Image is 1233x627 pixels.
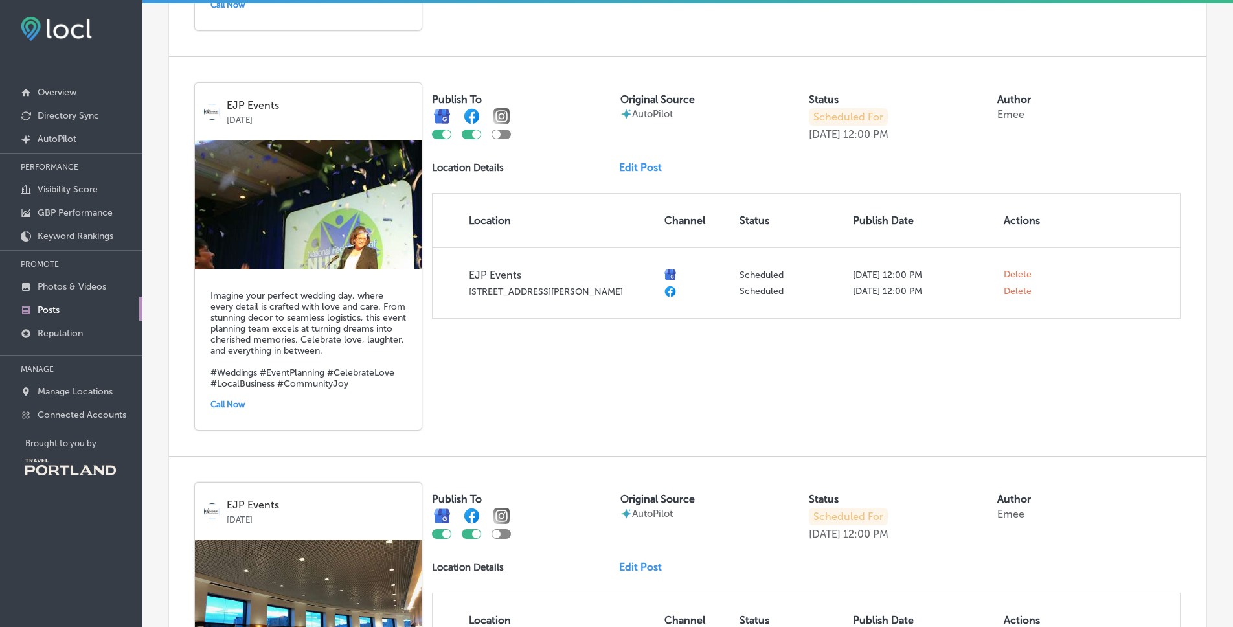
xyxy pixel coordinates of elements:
[853,286,993,297] p: [DATE] 12:00 PM
[227,100,413,111] p: EJP Events
[740,286,843,297] p: Scheduled
[38,184,98,195] p: Visibility Score
[632,108,673,120] p: AutoPilot
[38,328,83,339] p: Reputation
[433,194,659,247] th: Location
[204,503,220,519] img: logo
[195,140,422,269] img: 1629438212image_098b6128-b95c-47e5-b3c0-74fe2534bfe8.jpg
[620,493,695,505] label: Original Source
[25,459,116,475] img: Travel Portland
[227,499,413,511] p: EJP Events
[999,194,1059,247] th: Actions
[997,493,1031,505] label: Author
[1004,286,1032,297] span: Delete
[469,269,654,281] p: EJP Events
[997,93,1031,106] label: Author
[809,528,841,540] p: [DATE]
[632,508,673,519] p: AutoPilot
[619,561,672,573] a: Edit Post
[38,231,113,242] p: Keyword Rankings
[619,161,672,174] a: Edit Post
[848,194,999,247] th: Publish Date
[432,562,504,573] p: Location Details
[38,110,99,121] p: Directory Sync
[469,286,654,297] p: [STREET_ADDRESS][PERSON_NAME]
[809,508,888,525] p: Scheduled For
[432,493,482,505] label: Publish To
[843,128,888,141] p: 12:00 PM
[38,87,76,98] p: Overview
[997,108,1024,120] p: Emee
[1004,269,1032,280] span: Delete
[21,17,92,41] img: fda3e92497d09a02dc62c9cd864e3231.png
[38,207,113,218] p: GBP Performance
[853,269,993,280] p: [DATE] 12:00 PM
[809,493,839,505] label: Status
[210,290,406,389] h5: Imagine your perfect wedding day, where every detail is crafted with love and care. From stunning...
[620,508,632,519] img: autopilot-icon
[38,304,60,315] p: Posts
[227,111,413,125] p: [DATE]
[227,511,413,525] p: [DATE]
[740,269,843,280] p: Scheduled
[620,108,632,120] img: autopilot-icon
[38,409,126,420] p: Connected Accounts
[25,439,142,448] p: Brought to you by
[843,528,888,540] p: 12:00 PM
[659,194,735,247] th: Channel
[734,194,848,247] th: Status
[809,128,841,141] p: [DATE]
[620,93,695,106] label: Original Source
[432,93,482,106] label: Publish To
[38,281,106,292] p: Photos & Videos
[997,508,1024,520] p: Emee
[809,108,888,126] p: Scheduled For
[38,133,76,144] p: AutoPilot
[204,104,220,120] img: logo
[432,162,504,174] p: Location Details
[38,386,113,397] p: Manage Locations
[809,93,839,106] label: Status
